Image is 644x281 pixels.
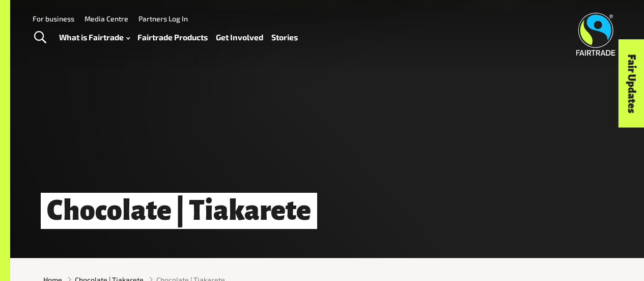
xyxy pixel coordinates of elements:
a: Get Involved [216,30,263,44]
a: Fairtrade Products [137,30,208,44]
a: Partners Log In [138,14,188,23]
a: Media Centre [85,14,128,23]
a: Stories [271,30,298,44]
h1: Chocolate | Tiakarete [41,193,317,229]
a: What is Fairtrade [59,30,130,44]
img: Fairtrade Australia New Zealand logo [576,13,615,56]
a: For business [33,14,74,23]
a: Toggle Search [27,25,52,50]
